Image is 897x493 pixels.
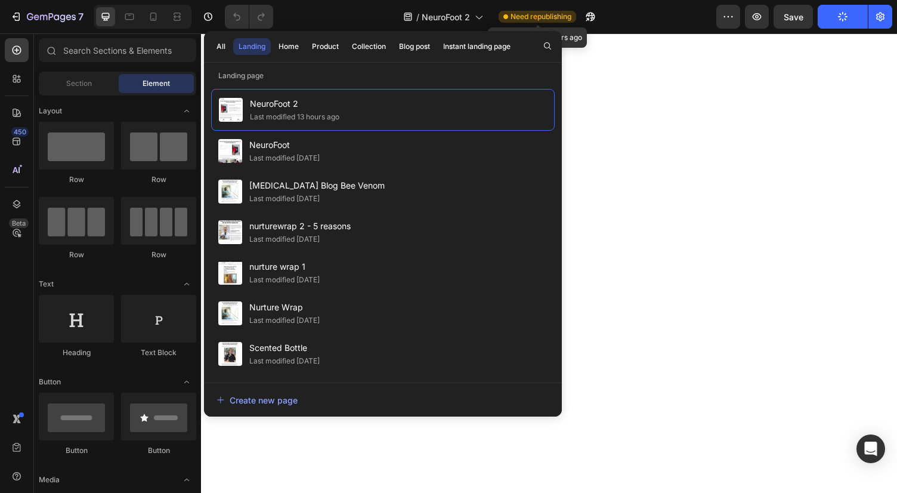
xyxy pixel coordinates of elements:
button: Blog post [394,38,435,55]
div: 450 [11,127,29,137]
span: Scented Bottle [249,341,320,355]
span: NeuroFoot 2 [422,11,470,23]
p: Landing page [204,70,562,82]
button: Collection [347,38,391,55]
button: Create new page [216,388,550,412]
div: Button [121,445,196,456]
span: Text [39,279,54,289]
div: Open Intercom Messenger [856,435,885,463]
button: Instant landing page [438,38,516,55]
div: Last modified [DATE] [249,274,320,286]
iframe: Design area [201,33,897,493]
div: Last modified [DATE] [249,233,320,245]
div: Row [121,249,196,260]
div: Collection [352,41,386,52]
span: Layout [39,106,62,116]
div: Row [39,249,114,260]
span: Media [39,474,60,485]
span: Toggle open [177,101,196,121]
div: Last modified [DATE] [249,193,320,205]
button: 7 [5,5,89,29]
div: All [216,41,225,52]
span: Nurture Wrap [249,300,320,315]
div: Beta [9,218,29,228]
button: All [211,38,231,55]
button: Save [774,5,813,29]
span: NeuroFoot 2 [250,97,339,111]
span: / [416,11,419,23]
div: Button [39,445,114,456]
div: Blog post [399,41,430,52]
div: Text Block [121,347,196,358]
span: Toggle open [177,470,196,489]
div: Last modified [DATE] [249,315,320,326]
div: Undo/Redo [225,5,273,29]
span: Section [66,78,92,89]
button: Home [273,38,304,55]
div: Landing [239,41,265,52]
span: Toggle open [177,372,196,392]
div: Row [39,174,114,185]
div: Last modified [DATE] [249,355,320,367]
span: nurturewrap 2 - 5 reasons [249,219,351,233]
div: Product [312,41,339,52]
span: Button [39,377,61,387]
div: Last modified 13 hours ago [250,111,339,123]
p: 7 [78,10,83,24]
span: nurture wrap 1 [249,260,320,274]
div: Row [121,174,196,185]
input: Search Sections & Elements [39,38,196,62]
span: [MEDICAL_DATA] Blog Bee Venom [249,178,385,193]
div: Heading [39,347,114,358]
button: Product [307,38,344,55]
div: Instant landing page [443,41,511,52]
span: Element [143,78,170,89]
span: NeuroFoot [249,138,320,152]
div: Last modified [DATE] [249,152,320,164]
span: Need republishing [511,11,571,22]
div: Home [279,41,299,52]
span: Save [784,12,803,22]
span: Toggle open [177,275,196,294]
div: Create new page [216,394,298,406]
button: Landing [233,38,271,55]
